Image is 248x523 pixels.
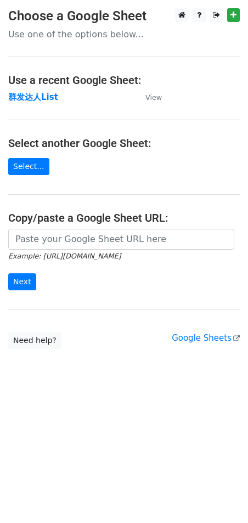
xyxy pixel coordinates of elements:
p: Use one of the options below... [8,29,240,40]
input: Next [8,273,36,290]
a: Google Sheets [172,333,240,343]
h4: Select another Google Sheet: [8,137,240,150]
h4: Copy/paste a Google Sheet URL: [8,211,240,224]
a: Need help? [8,332,61,349]
a: View [134,92,162,102]
h3: Choose a Google Sheet [8,8,240,24]
iframe: Chat Widget [193,470,248,523]
h4: Use a recent Google Sheet: [8,74,240,87]
input: Paste your Google Sheet URL here [8,229,234,250]
small: View [145,93,162,102]
a: 群发达人List [8,92,58,102]
small: Example: [URL][DOMAIN_NAME] [8,252,121,260]
a: Select... [8,158,49,175]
